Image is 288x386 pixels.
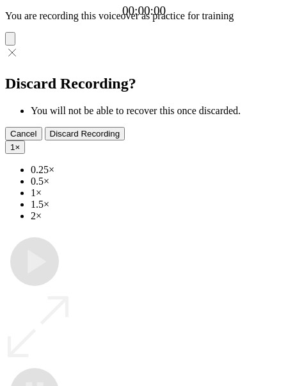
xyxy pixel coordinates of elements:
button: Discard Recording [45,127,125,140]
h2: Discard Recording? [5,75,283,92]
p: You are recording this voiceover as practice for training [5,10,283,22]
li: 2× [31,210,283,222]
li: You will not be able to recover this once discarded. [31,105,283,117]
li: 1× [31,187,283,199]
button: 1× [5,140,25,154]
li: 0.25× [31,164,283,176]
li: 0.5× [31,176,283,187]
span: 1 [10,142,15,152]
a: 00:00:00 [122,4,166,18]
li: 1.5× [31,199,283,210]
button: Cancel [5,127,42,140]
